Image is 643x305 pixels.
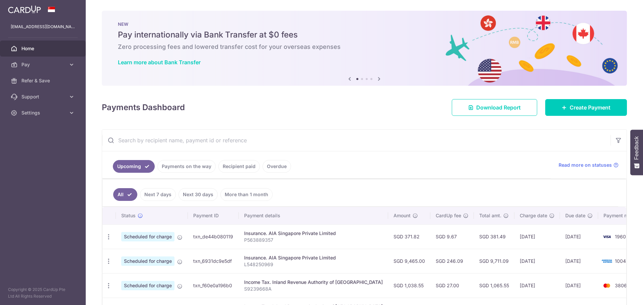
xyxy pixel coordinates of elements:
[565,212,585,219] span: Due date
[474,249,514,273] td: SGD 9,711.09
[118,29,611,40] h5: Pay internationally via Bank Transfer at $0 fees
[102,11,627,86] img: Bank transfer banner
[188,273,239,298] td: txn_f60e0a196b0
[118,43,611,51] h6: Zero processing fees and lowered transfer cost for your overseas expenses
[244,230,383,237] div: Insurance. AIA Singapore Private Limited
[388,273,430,298] td: SGD 1,038.55
[600,257,614,265] img: Bank Card
[388,224,430,249] td: SGD 371.82
[102,130,611,151] input: Search by recipient name, payment id or reference
[559,162,612,168] span: Read more on statuses
[615,258,626,264] span: 1004
[479,212,501,219] span: Total amt.
[113,160,155,173] a: Upcoming
[21,93,66,100] span: Support
[263,160,291,173] a: Overdue
[514,224,560,249] td: [DATE]
[520,212,547,219] span: Charge date
[113,188,137,201] a: All
[600,285,636,302] iframe: Opens a widget where you can find more information
[21,109,66,116] span: Settings
[121,232,174,241] span: Scheduled for charge
[118,59,201,66] a: Learn more about Bank Transfer
[474,273,514,298] td: SGD 1,065.55
[8,5,41,13] img: CardUp
[118,21,611,27] p: NEW
[630,130,643,175] button: Feedback - Show survey
[178,188,218,201] a: Next 30 days
[452,99,537,116] a: Download Report
[244,237,383,243] p: P563889357
[244,286,383,292] p: S9239668A
[476,103,521,111] span: Download Report
[560,224,598,249] td: [DATE]
[514,249,560,273] td: [DATE]
[430,273,474,298] td: SGD 27.00
[436,212,461,219] span: CardUp fee
[514,273,560,298] td: [DATE]
[188,224,239,249] td: txn_de44b080119
[394,212,411,219] span: Amount
[388,249,430,273] td: SGD 9,465.00
[615,234,626,239] span: 1960
[545,99,627,116] a: Create Payment
[474,224,514,249] td: SGD 381.49
[239,207,388,224] th: Payment details
[430,249,474,273] td: SGD 246.09
[11,23,75,30] p: [EMAIL_ADDRESS][DOMAIN_NAME]
[21,77,66,84] span: Refer & Save
[615,283,627,288] span: 3806
[21,45,66,52] span: Home
[121,281,174,290] span: Scheduled for charge
[244,261,383,268] p: L548250969
[430,224,474,249] td: SGD 9.67
[244,254,383,261] div: Insurance. AIA Singapore Private Limited
[220,188,273,201] a: More than 1 month
[102,101,185,113] h4: Payments Dashboard
[188,249,239,273] td: txn_6931dc9e5df
[21,61,66,68] span: Pay
[634,136,640,160] span: Feedback
[600,282,614,290] img: Bank Card
[121,212,136,219] span: Status
[244,279,383,286] div: Income Tax. Inland Revenue Authority of [GEOGRAPHIC_DATA]
[560,273,598,298] td: [DATE]
[157,160,216,173] a: Payments on the way
[140,188,176,201] a: Next 7 days
[218,160,260,173] a: Recipient paid
[600,233,614,241] img: Bank Card
[188,207,239,224] th: Payment ID
[570,103,611,111] span: Create Payment
[559,162,619,168] a: Read more on statuses
[560,249,598,273] td: [DATE]
[121,256,174,266] span: Scheduled for charge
